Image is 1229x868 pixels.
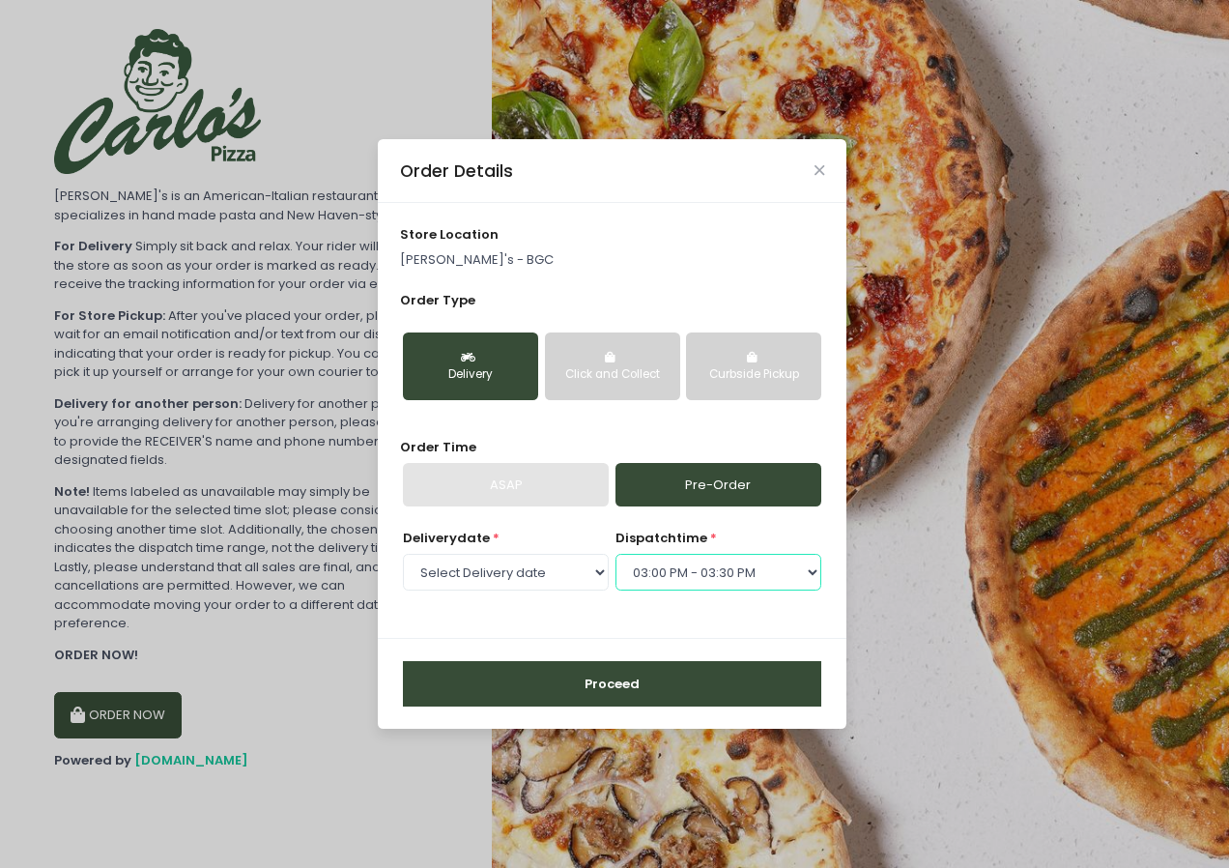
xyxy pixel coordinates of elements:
[615,463,821,507] a: Pre-Order
[545,333,680,400] button: Click and Collect
[815,165,824,175] button: Close
[400,438,476,456] span: Order Time
[558,366,667,384] div: Click and Collect
[615,529,707,547] span: dispatch time
[686,333,821,400] button: Curbside Pickup
[400,159,513,184] div: Order Details
[700,366,808,384] div: Curbside Pickup
[416,366,525,384] div: Delivery
[403,333,538,400] button: Delivery
[403,661,821,708] button: Proceed
[403,529,490,547] span: Delivery date
[400,291,475,309] span: Order Type
[400,250,825,270] p: [PERSON_NAME]'s - BGC
[400,225,499,244] span: store location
